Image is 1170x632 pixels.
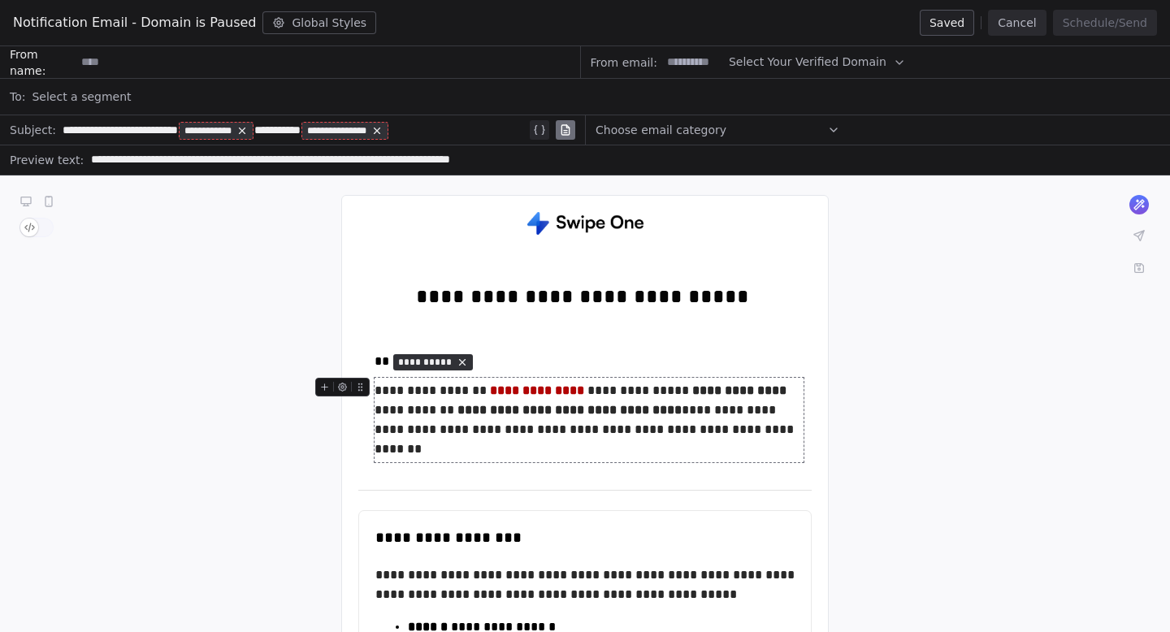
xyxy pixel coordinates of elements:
span: From email: [591,54,657,71]
span: Select Your Verified Domain [729,54,886,71]
button: Schedule/Send [1053,10,1157,36]
span: Notification Email - Domain is Paused [13,13,256,32]
button: Saved [920,10,974,36]
button: Cancel [988,10,1046,36]
span: To: [10,89,25,105]
span: Choose email category [596,122,726,138]
span: Preview text: [10,152,84,173]
span: Select a segment [32,89,131,105]
button: Global Styles [262,11,376,34]
span: Subject: [10,122,56,143]
span: From name: [10,46,75,79]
